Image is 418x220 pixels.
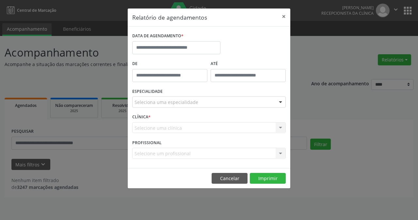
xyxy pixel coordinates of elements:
[250,173,286,184] button: Imprimir
[132,138,162,148] label: PROFISSIONAL
[132,59,207,69] label: De
[277,8,290,25] button: Close
[211,59,286,69] label: ATÉ
[132,112,151,122] label: CLÍNICA
[132,31,184,41] label: DATA DE AGENDAMENTO
[132,87,163,97] label: ESPECIALIDADE
[132,13,207,22] h5: Relatório de agendamentos
[135,99,198,106] span: Seleciona uma especialidade
[212,173,248,184] button: Cancelar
